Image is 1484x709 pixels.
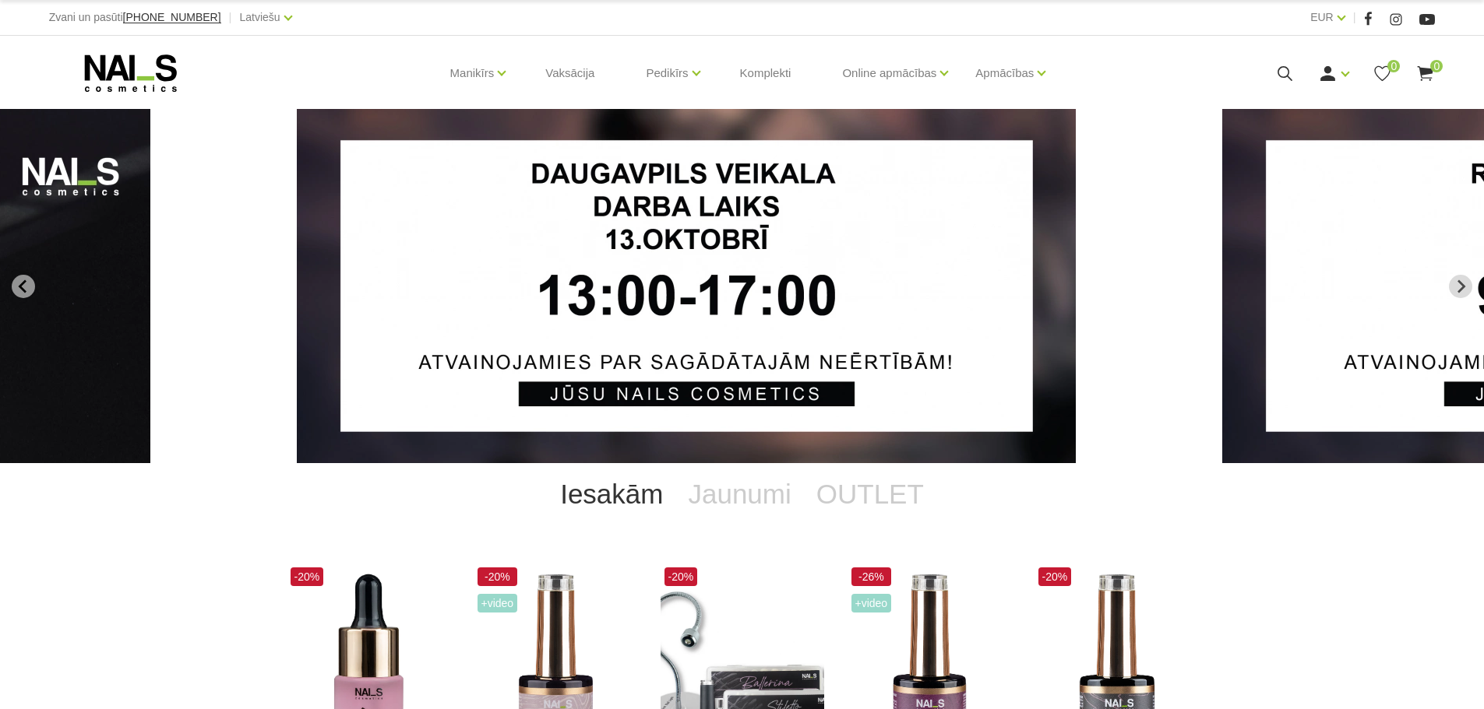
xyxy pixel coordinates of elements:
[1353,8,1356,27] span: |
[842,42,936,104] a: Online apmācības
[675,463,803,525] a: Jaunumi
[851,594,892,612] span: +Video
[450,42,495,104] a: Manikīrs
[804,463,936,525] a: OUTLET
[975,42,1034,104] a: Apmācības
[478,567,518,586] span: -20%
[1415,64,1435,83] a: 0
[297,109,1187,463] li: 1 of 13
[664,567,698,586] span: -20%
[1038,567,1072,586] span: -20%
[123,12,221,23] a: [PHONE_NUMBER]
[1373,64,1392,83] a: 0
[851,567,892,586] span: -26%
[291,567,324,586] span: -20%
[240,8,280,26] a: Latviešu
[728,36,804,111] a: Komplekti
[548,463,675,525] a: Iesakām
[478,594,518,612] span: +Video
[123,11,221,23] span: [PHONE_NUMBER]
[12,275,35,298] button: Go to last slide
[646,42,688,104] a: Pedikīrs
[49,8,221,27] div: Zvani un pasūti
[1310,8,1334,26] a: EUR
[1387,60,1400,72] span: 0
[1449,275,1472,298] button: Next slide
[229,8,232,27] span: |
[1430,60,1443,72] span: 0
[533,36,607,111] a: Vaksācija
